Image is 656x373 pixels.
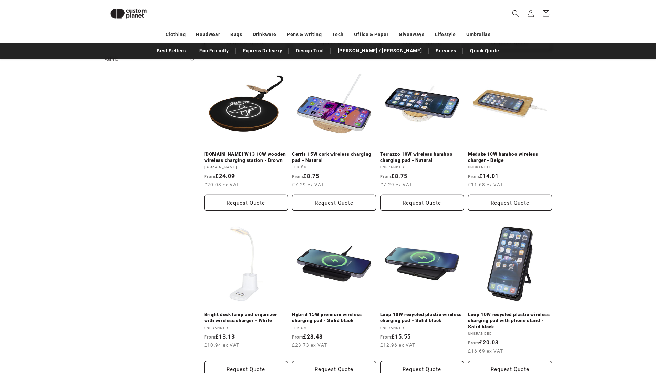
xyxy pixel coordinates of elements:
a: Tech [332,29,343,41]
a: Pens & Writing [287,29,322,41]
button: Request Quote [292,195,376,211]
a: Headwear [196,29,220,41]
a: Quick Quote [467,45,503,57]
a: [DOMAIN_NAME] W13 10W wooden wireless charging station - Brown [204,151,288,163]
a: Eco Friendly [196,45,232,57]
a: Cerris 15W cork wireless charging pad - Natural [292,151,376,163]
button: Request Quote [468,195,552,211]
a: Loop 10W recycled plastic wireless charging pad with phone stand - Solid black [468,312,552,330]
button: Request Quote [380,195,464,211]
a: Loop 10W recycled plastic wireless charging pad - Solid black [380,312,464,324]
a: Hybrid 15W premium wireless charging pad - Solid black [292,312,376,324]
span: Fabric [104,56,118,62]
a: Umbrellas [466,29,490,41]
a: Design Tool [292,45,327,57]
a: [PERSON_NAME] / [PERSON_NAME] [334,45,425,57]
a: Best Sellers [153,45,189,57]
a: Medake 10W bamboo wireless charger - Beige [468,151,552,163]
a: Clothing [166,29,186,41]
a: Terrazzo 10W wireless bamboo charging pad - Natural [380,151,464,163]
summary: Search [508,6,523,21]
button: Request Quote [204,195,288,211]
a: Giveaways [399,29,424,41]
a: Services [432,45,460,57]
a: Drinkware [253,29,277,41]
img: Custom Planet [104,3,153,24]
a: Office & Paper [354,29,388,41]
iframe: Chat Widget [538,299,656,373]
a: Bags [230,29,242,41]
a: Express Delivery [239,45,286,57]
summary: Fabric (0 selected) [104,51,194,68]
a: Bright desk lamp and organizer with wireless charger - White [204,312,288,324]
a: Lifestyle [435,29,456,41]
